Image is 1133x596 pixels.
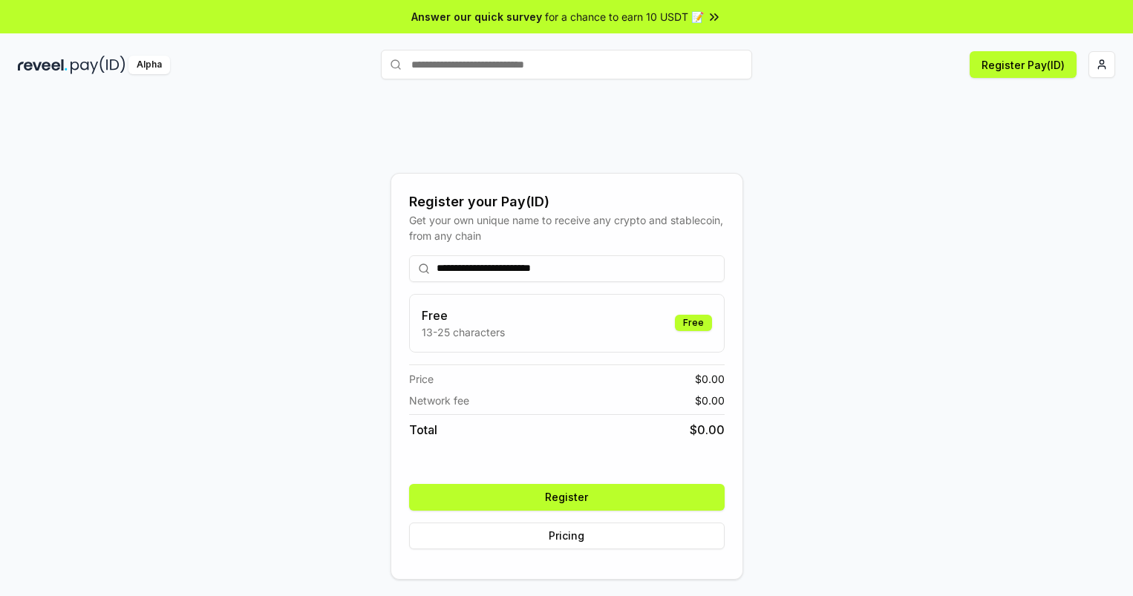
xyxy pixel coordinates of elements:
[970,51,1077,78] button: Register Pay(ID)
[128,56,170,74] div: Alpha
[409,523,725,549] button: Pricing
[71,56,125,74] img: pay_id
[690,421,725,439] span: $ 0.00
[409,212,725,243] div: Get your own unique name to receive any crypto and stablecoin, from any chain
[18,56,68,74] img: reveel_dark
[411,9,542,24] span: Answer our quick survey
[695,371,725,387] span: $ 0.00
[409,371,434,387] span: Price
[409,421,437,439] span: Total
[545,9,704,24] span: for a chance to earn 10 USDT 📝
[422,307,505,324] h3: Free
[409,393,469,408] span: Network fee
[422,324,505,340] p: 13-25 characters
[695,393,725,408] span: $ 0.00
[409,484,725,511] button: Register
[409,191,725,212] div: Register your Pay(ID)
[675,315,712,331] div: Free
